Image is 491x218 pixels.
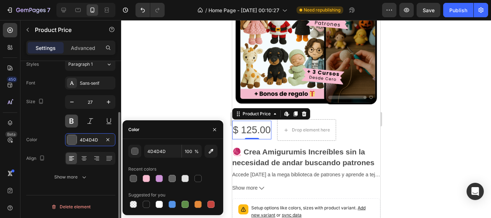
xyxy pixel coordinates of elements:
div: 4D4D4D [80,137,101,143]
div: Color [26,136,37,143]
span: Paragraph 1 [68,61,93,68]
div: Delete element [51,203,91,211]
button: Save [417,3,440,17]
div: Show more [54,173,88,181]
div: Size [26,97,45,107]
span: or [43,192,69,198]
button: Delete element [26,201,115,213]
input: Eg: FFFFFF [144,145,182,158]
span: Home Page - [DATE] 00:10:27 [208,6,279,14]
div: Recent colors [128,166,156,172]
p: Setup options like colors, sizes with product variant. [19,184,142,199]
span: / [205,6,207,14]
iframe: Design area [232,20,380,218]
span: sync data [50,192,69,198]
div: Undo/Redo [136,3,165,17]
span: Save [423,7,435,13]
div: Align [26,154,46,163]
span: % [194,148,199,155]
div: Beta [5,131,17,137]
div: Styles [26,61,39,68]
button: 7 [3,3,54,17]
div: Color [128,126,139,133]
div: Publish [449,6,467,14]
p: Product Price [35,25,96,34]
div: Sans-serif [80,80,114,87]
p: Advanced [71,44,95,52]
button: Show more [26,171,115,184]
div: 450 [7,76,17,82]
button: Paragraph 1 [65,58,115,71]
div: Suggested for you [128,192,165,198]
p: 7 [47,6,50,14]
div: Open Intercom Messenger [467,183,484,200]
p: Settings [36,44,56,52]
div: Font [26,80,35,86]
span: Need republishing [304,7,340,13]
button: Publish [443,3,473,17]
